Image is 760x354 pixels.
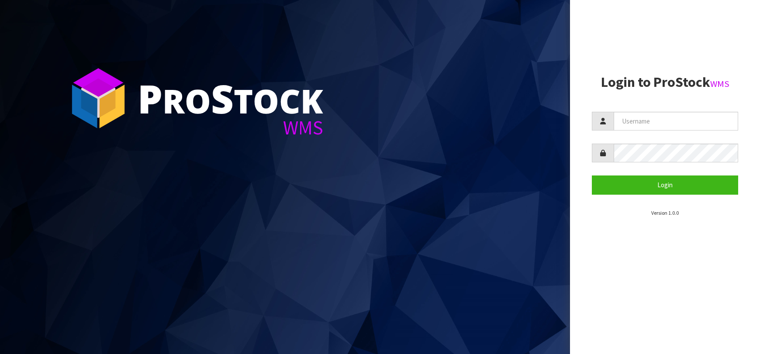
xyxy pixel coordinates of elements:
div: WMS [138,118,323,137]
small: WMS [710,78,729,89]
small: Version 1.0.0 [651,210,679,216]
input: Username [614,112,738,131]
h2: Login to ProStock [592,75,738,90]
button: Login [592,175,738,194]
img: ProStock Cube [66,65,131,131]
div: ro tock [138,79,323,118]
span: S [211,72,234,125]
span: P [138,72,162,125]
